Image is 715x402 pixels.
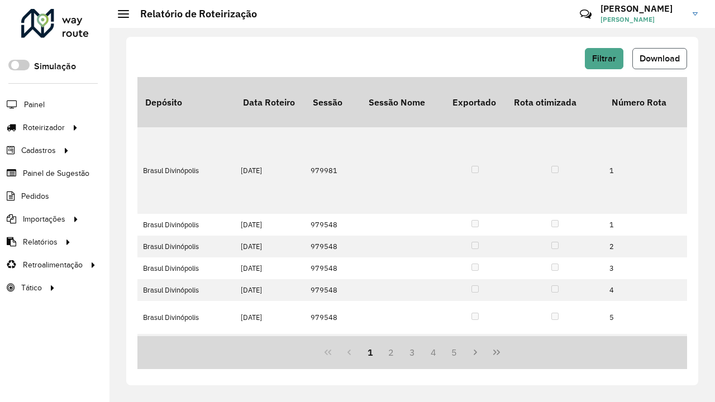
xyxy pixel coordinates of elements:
td: 979548 [305,301,361,333]
h2: Relatório de Roteirização [129,8,257,20]
td: Brasul Divinópolis [137,301,235,333]
button: 4 [423,342,444,363]
span: Download [640,54,680,63]
button: 1 [360,342,381,363]
td: 979548 [305,214,361,236]
td: 979981 [305,127,361,213]
td: Brasul Divinópolis [137,334,235,356]
span: Painel de Sugestão [23,167,89,179]
span: Relatórios [23,236,58,248]
th: Exportado [445,77,506,127]
td: 5 [604,301,688,333]
td: 6 [604,334,688,356]
span: Filtrar [592,54,616,63]
span: Cadastros [21,145,56,156]
button: Filtrar [585,48,623,69]
td: 979548 [305,236,361,257]
th: Número Rota [604,77,688,127]
th: Data Roteiro [235,77,305,127]
td: [DATE] [235,301,305,333]
td: Brasul Divinópolis [137,279,235,301]
button: Next Page [465,342,486,363]
td: Brasul Divinópolis [137,257,235,279]
span: [PERSON_NAME] [600,15,684,25]
td: 979548 [305,279,361,301]
label: Simulação [34,60,76,73]
td: 1 [604,127,688,213]
td: 979548 [305,334,361,356]
button: 3 [402,342,423,363]
th: Sessão Nome [361,77,445,127]
span: Painel [24,99,45,111]
span: Pedidos [21,190,49,202]
button: 5 [444,342,465,363]
td: [DATE] [235,127,305,213]
span: Tático [21,282,42,294]
td: Brasul Divinópolis [137,214,235,236]
button: Download [632,48,687,69]
td: 2 [604,236,688,257]
th: Depósito [137,77,235,127]
h3: [PERSON_NAME] [600,3,684,14]
button: 2 [380,342,402,363]
td: 3 [604,257,688,279]
td: [DATE] [235,236,305,257]
td: [DATE] [235,334,305,356]
td: [DATE] [235,214,305,236]
span: Importações [23,213,65,225]
th: Rota otimizada [506,77,604,127]
td: [DATE] [235,257,305,279]
span: Roteirizador [23,122,65,133]
td: 979548 [305,257,361,279]
td: Brasul Divinópolis [137,127,235,213]
th: Sessão [305,77,361,127]
td: 1 [604,214,688,236]
a: Contato Rápido [574,2,598,26]
td: 4 [604,279,688,301]
td: [DATE] [235,279,305,301]
span: Retroalimentação [23,259,83,271]
button: Last Page [486,342,507,363]
td: Brasul Divinópolis [137,236,235,257]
